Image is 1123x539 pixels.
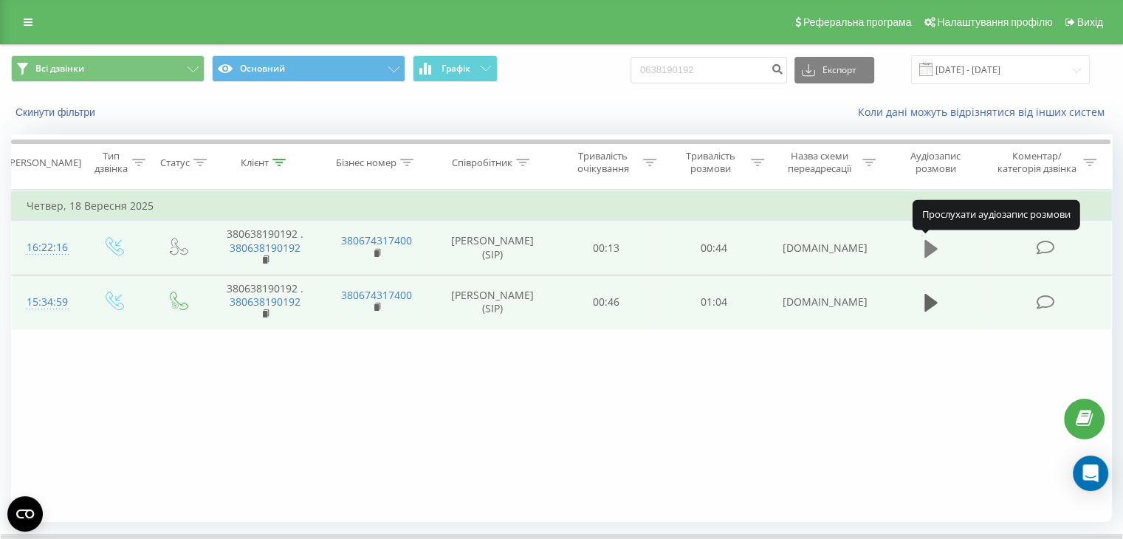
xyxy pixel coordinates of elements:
div: Коментар/категорія дзвінка [993,150,1079,175]
a: 380674317400 [341,288,412,302]
td: 380638190192 . [209,221,320,275]
div: Тип дзвінка [93,150,128,175]
a: 380638190192 [230,241,301,255]
div: [PERSON_NAME] [7,157,81,169]
div: 16:22:16 [27,233,66,262]
div: Open Intercom Messenger [1073,456,1108,491]
button: Всі дзвінки [11,55,205,82]
button: Графік [413,55,498,82]
span: Всі дзвінки [35,63,84,75]
div: Прослухати аудіозапис розмови [913,200,1080,230]
td: [DOMAIN_NAME] [767,275,879,329]
td: 00:13 [553,221,660,275]
div: Тривалість розмови [673,150,747,175]
span: Реферальна програма [803,16,912,28]
span: Вихід [1077,16,1103,28]
td: [PERSON_NAME] (SIP) [433,221,553,275]
td: 00:46 [553,275,660,329]
a: 380674317400 [341,233,412,247]
td: 380638190192 . [209,275,320,329]
div: 15:34:59 [27,288,66,317]
a: Коли дані можуть відрізнятися вiд інших систем [858,105,1112,119]
td: [DOMAIN_NAME] [767,221,879,275]
td: 00:44 [660,221,767,275]
td: Четвер, 18 Вересня 2025 [12,191,1112,221]
td: 01:04 [660,275,767,329]
a: 380638190192 [230,295,301,309]
button: Open CMP widget [7,496,43,532]
div: Назва схеми переадресації [781,150,859,175]
div: Бізнес номер [336,157,396,169]
button: Основний [212,55,405,82]
button: Скинути фільтри [11,106,103,119]
div: Статус [160,157,190,169]
div: Співробітник [452,157,512,169]
div: Клієнт [241,157,269,169]
input: Пошук за номером [631,57,787,83]
div: Аудіозапис розмови [893,150,979,175]
span: Налаштування профілю [937,16,1052,28]
div: Тривалість очікування [566,150,640,175]
button: Експорт [794,57,874,83]
span: Графік [442,63,470,74]
td: [PERSON_NAME] (SIP) [433,275,553,329]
